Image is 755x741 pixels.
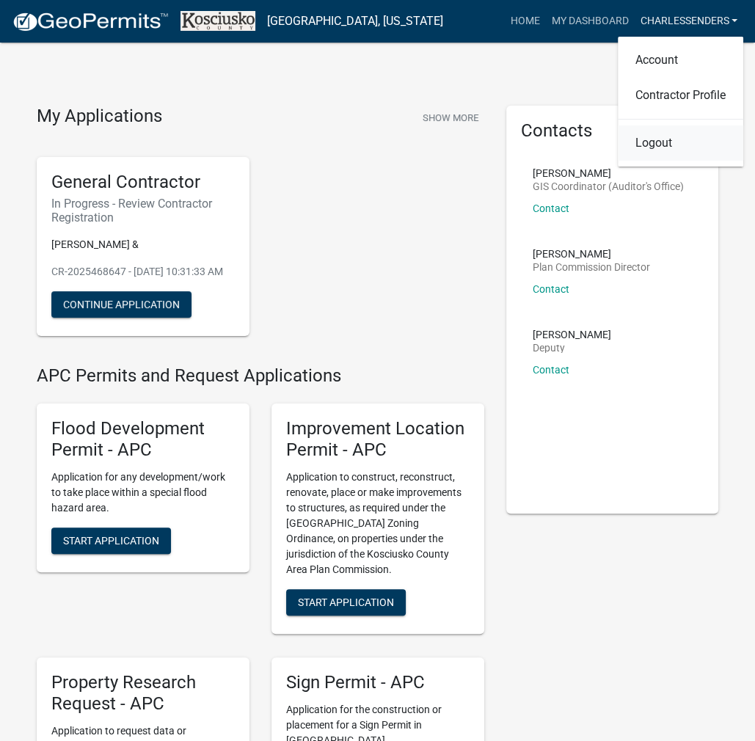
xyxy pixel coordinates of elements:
h5: Sign Permit - APC [286,672,470,693]
a: Contractor Profile [618,78,743,113]
p: [PERSON_NAME] [533,168,684,178]
p: [PERSON_NAME] & [51,237,235,252]
a: CHARLESSENDERS [634,7,743,35]
span: Start Application [298,596,394,608]
a: Contact [533,283,569,295]
a: [GEOGRAPHIC_DATA], [US_STATE] [267,9,443,34]
a: My Dashboard [545,7,634,35]
button: Start Application [286,589,406,616]
button: Continue Application [51,291,192,318]
a: Logout [618,125,743,161]
div: CHARLESSENDERS [618,37,743,167]
h6: In Progress - Review Contractor Registration [51,197,235,225]
h5: Improvement Location Permit - APC [286,418,470,461]
h4: My Applications [37,106,162,128]
p: Application for any development/work to take place within a special flood hazard area. [51,470,235,516]
p: CR-2025468647 - [DATE] 10:31:33 AM [51,264,235,280]
h5: General Contractor [51,172,235,193]
img: Kosciusko County, Indiana [180,11,255,31]
h4: APC Permits and Request Applications [37,365,484,387]
p: [PERSON_NAME] [533,329,611,340]
p: Application to construct, reconstruct, renovate, place or make improvements to structures, as req... [286,470,470,577]
button: Show More [417,106,484,130]
p: Deputy [533,343,611,353]
h5: Property Research Request - APC [51,672,235,715]
a: Account [618,43,743,78]
p: GIS Coordinator (Auditor's Office) [533,181,684,191]
a: Home [504,7,545,35]
h5: Contacts [521,120,704,142]
p: Plan Commission Director [533,262,650,272]
p: [PERSON_NAME] [533,249,650,259]
button: Start Application [51,528,171,554]
span: Start Application [63,535,159,547]
a: Contact [533,364,569,376]
h5: Flood Development Permit - APC [51,418,235,461]
a: Contact [533,202,569,214]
